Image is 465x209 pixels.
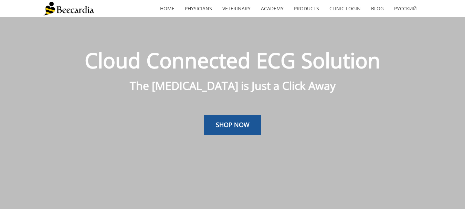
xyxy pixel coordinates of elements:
a: Physicians [180,1,217,17]
a: Blog [366,1,389,17]
span: SHOP NOW [216,121,250,129]
span: Cloud Connected ECG Solution [85,46,380,74]
img: Beecardia [43,2,94,15]
a: SHOP NOW [204,115,261,135]
a: Veterinary [217,1,256,17]
a: Clinic Login [324,1,366,17]
a: Русский [389,1,422,17]
a: Products [289,1,324,17]
span: The [MEDICAL_DATA] is Just a Click Away [130,78,336,93]
a: home [155,1,180,17]
a: Academy [256,1,289,17]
